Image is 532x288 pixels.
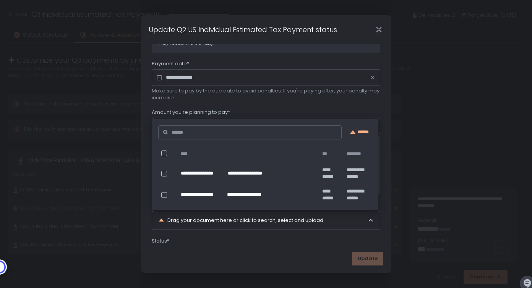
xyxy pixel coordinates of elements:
[152,109,230,116] span: Amount you're planning to pay*
[152,202,214,209] span: Payment confirmation*
[152,87,380,101] span: Make sure to pay by the due date to avoid penalties. If you're paying after, your penalty may inc...
[152,60,189,67] span: Payment date*
[367,25,391,34] div: Close
[152,69,380,86] input: Datepicker input
[149,24,337,35] h1: Update Q2 US Individual Estimated Tax Payment status
[152,238,169,244] span: Status*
